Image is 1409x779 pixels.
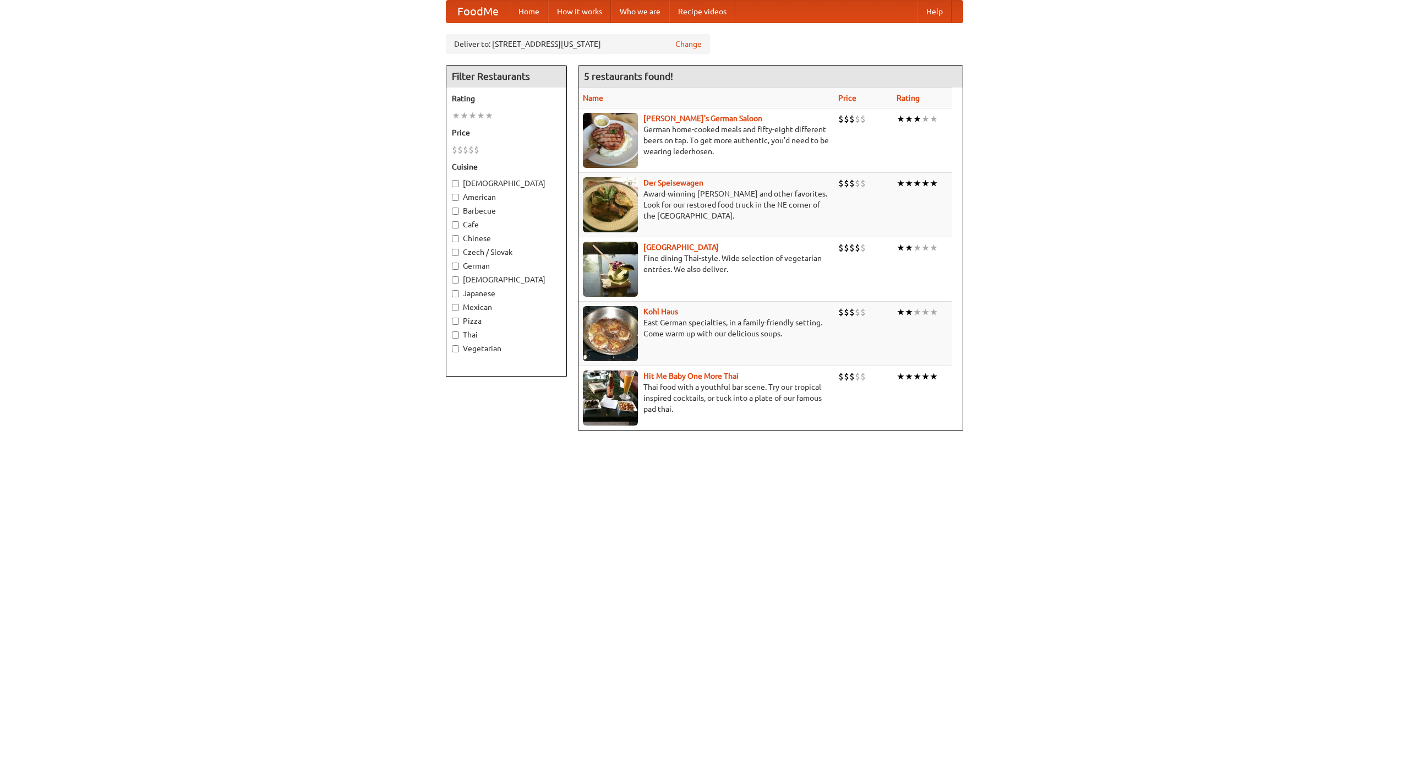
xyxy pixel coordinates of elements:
[452,331,459,339] input: Thai
[860,306,866,318] li: $
[463,144,468,156] li: $
[913,177,921,189] li: ★
[457,144,463,156] li: $
[905,242,913,254] li: ★
[446,1,510,23] a: FoodMe
[855,177,860,189] li: $
[452,208,459,215] input: Barbecue
[452,276,459,284] input: [DEMOGRAPHIC_DATA]
[930,306,938,318] li: ★
[583,242,638,297] img: satay.jpg
[452,318,459,325] input: Pizza
[860,177,866,189] li: $
[583,94,603,102] a: Name
[849,306,855,318] li: $
[452,315,561,326] label: Pizza
[838,177,844,189] li: $
[548,1,611,23] a: How it works
[452,288,561,299] label: Japanese
[838,306,844,318] li: $
[643,372,739,380] a: Hit Me Baby One More Thai
[452,260,561,271] label: German
[844,306,849,318] li: $
[905,113,913,125] li: ★
[930,371,938,383] li: ★
[905,177,913,189] li: ★
[921,113,930,125] li: ★
[583,306,638,361] img: kohlhaus.jpg
[913,306,921,318] li: ★
[584,71,673,81] ng-pluralize: 5 restaurants found!
[897,371,905,383] li: ★
[452,161,561,172] h5: Cuisine
[583,253,829,275] p: Fine dining Thai-style. Wide selection of vegetarian entrées. We also deliver.
[669,1,735,23] a: Recipe videos
[921,371,930,383] li: ★
[897,94,920,102] a: Rating
[643,243,719,252] a: [GEOGRAPHIC_DATA]
[452,343,561,354] label: Vegetarian
[913,242,921,254] li: ★
[855,242,860,254] li: $
[611,1,669,23] a: Who we are
[921,306,930,318] li: ★
[844,177,849,189] li: $
[849,371,855,383] li: $
[452,233,561,244] label: Chinese
[855,371,860,383] li: $
[860,242,866,254] li: $
[921,242,930,254] li: ★
[452,178,561,189] label: [DEMOGRAPHIC_DATA]
[844,242,849,254] li: $
[452,345,459,352] input: Vegetarian
[897,113,905,125] li: ★
[897,177,905,189] li: ★
[583,124,829,157] p: German home-cooked meals and fifty-eight different beers on tap. To get more authentic, you'd nee...
[452,219,561,230] label: Cafe
[643,178,703,187] a: Der Speisewagen
[855,306,860,318] li: $
[452,93,561,104] h5: Rating
[921,177,930,189] li: ★
[452,192,561,203] label: American
[913,371,921,383] li: ★
[583,113,638,168] img: esthers.jpg
[452,144,457,156] li: $
[913,113,921,125] li: ★
[452,194,459,201] input: American
[905,371,913,383] li: ★
[838,242,844,254] li: $
[930,177,938,189] li: ★
[583,371,638,426] img: babythai.jpg
[452,249,459,256] input: Czech / Slovak
[844,371,849,383] li: $
[452,180,459,187] input: [DEMOGRAPHIC_DATA]
[918,1,952,23] a: Help
[452,274,561,285] label: [DEMOGRAPHIC_DATA]
[452,205,561,216] label: Barbecue
[860,113,866,125] li: $
[446,34,710,54] div: Deliver to: [STREET_ADDRESS][US_STATE]
[838,94,856,102] a: Price
[643,307,678,316] a: Kohl Haus
[452,329,561,340] label: Thai
[583,317,829,339] p: East German specialties, in a family-friendly setting. Come warm up with our delicious soups.
[452,290,459,297] input: Japanese
[452,110,460,122] li: ★
[897,242,905,254] li: ★
[452,221,459,228] input: Cafe
[838,371,844,383] li: $
[446,66,566,88] h4: Filter Restaurants
[452,302,561,313] label: Mexican
[468,110,477,122] li: ★
[838,113,844,125] li: $
[583,382,829,415] p: Thai food with a youthful bar scene. Try our tropical inspired cocktails, or tuck into a plate of...
[675,39,702,50] a: Change
[855,113,860,125] li: $
[643,114,762,123] a: [PERSON_NAME]'s German Saloon
[477,110,485,122] li: ★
